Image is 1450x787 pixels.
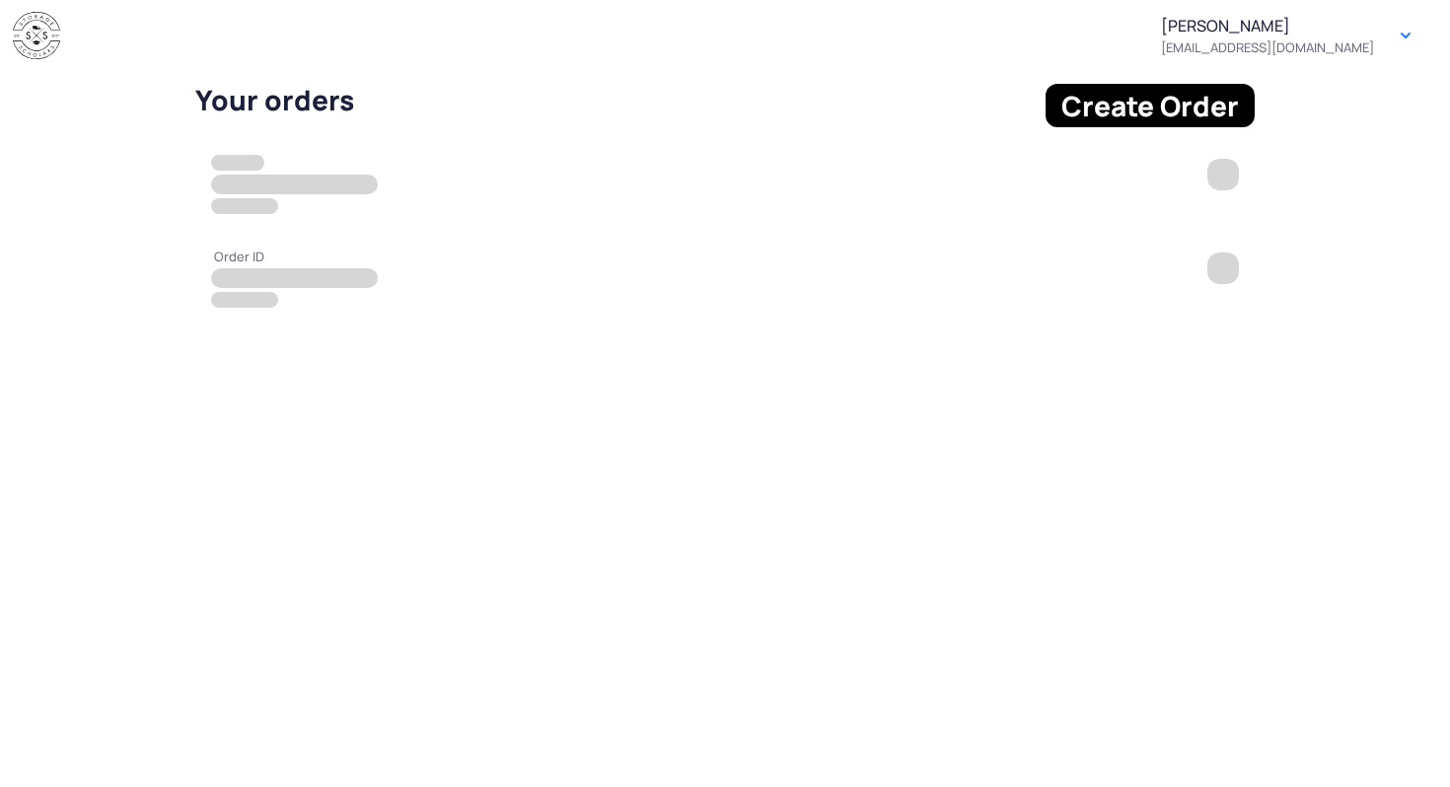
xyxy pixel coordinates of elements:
h5: Your orders [195,84,1034,115]
button: Create Order [1046,84,1255,127]
span: [EMAIL_ADDRESS][DOMAIN_NAME] [1161,39,1374,55]
span: Order ID [211,249,264,264]
button: Button [1390,20,1421,51]
img: Storage Scholars Logo [13,12,60,60]
div: [PERSON_NAME] [1161,16,1374,55]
